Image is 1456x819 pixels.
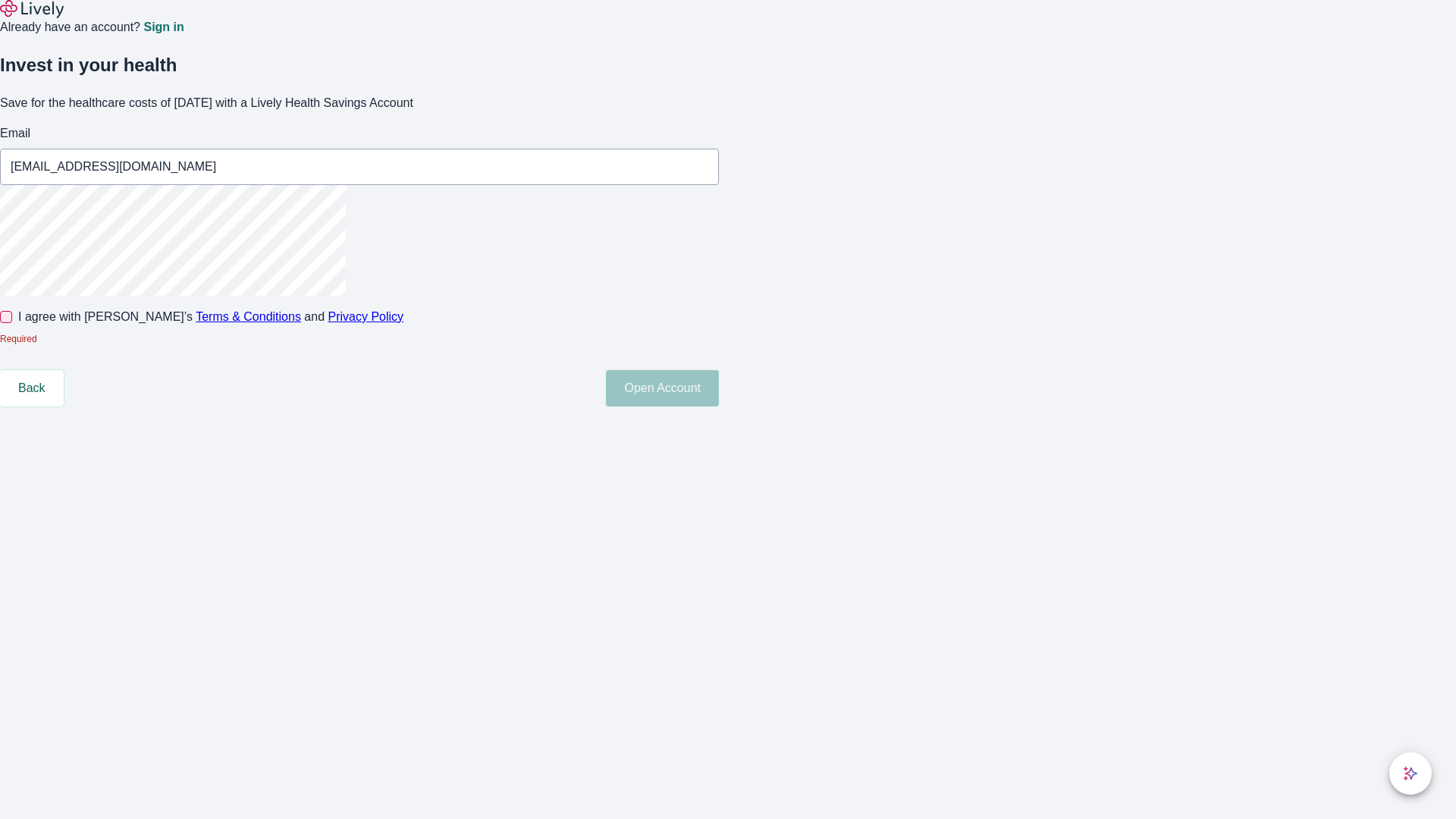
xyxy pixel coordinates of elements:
[1389,752,1432,795] button: chat
[18,308,403,326] span: I agree with [PERSON_NAME]’s and
[196,310,301,323] a: Terms & Conditions
[1403,766,1418,781] svg: Lively AI Assistant
[143,21,184,33] a: Sign in
[328,310,404,323] a: Privacy Policy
